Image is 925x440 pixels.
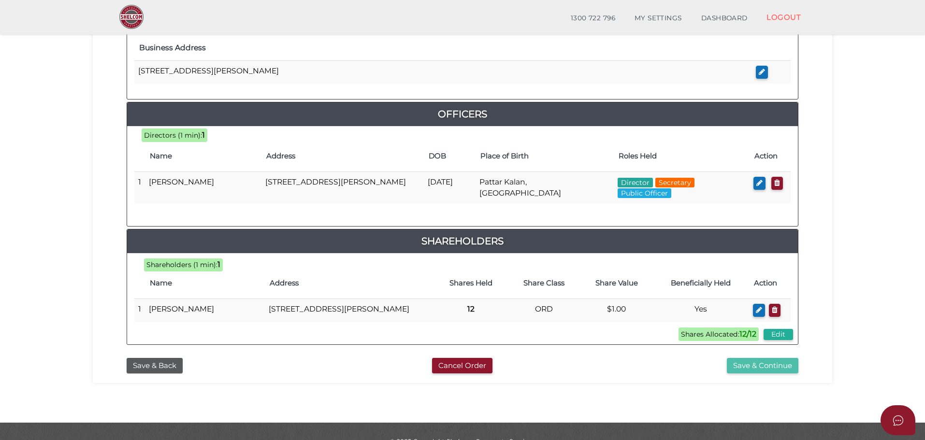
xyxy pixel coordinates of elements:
td: [PERSON_NAME] [145,172,261,203]
h4: Share Value [585,279,648,287]
button: Save & Back [127,358,183,374]
h4: DOB [429,152,471,160]
th: Business Address [134,35,752,61]
td: Pattar Kalan, [GEOGRAPHIC_DATA] [476,172,614,203]
a: MY SETTINGS [625,9,692,28]
span: Directors (1 min): [144,131,202,140]
td: Yes [653,299,749,322]
b: 12/12 [739,329,756,339]
h4: Name [150,279,260,287]
h4: Share Class [512,279,575,287]
span: Secretary [655,178,694,187]
span: Shares Allocated: [679,327,759,341]
td: [DATE] [424,172,476,203]
td: [PERSON_NAME] [145,299,265,322]
h4: Name [150,152,257,160]
td: [STREET_ADDRESS][PERSON_NAME] [261,172,424,203]
button: Open asap [881,405,915,435]
td: ORD [507,299,580,322]
button: Cancel Order [432,358,492,374]
button: Edit [764,329,793,340]
h4: Action [754,152,786,160]
td: 1 [134,172,145,203]
h4: Address [270,279,429,287]
a: Shareholders [127,233,798,249]
span: Public Officer [618,188,671,198]
td: [STREET_ADDRESS][PERSON_NAME] [265,299,434,322]
h4: Action [754,279,786,287]
a: DASHBOARD [692,9,757,28]
a: Officers [127,106,798,122]
h4: Roles Held [619,152,745,160]
td: [STREET_ADDRESS][PERSON_NAME] [134,61,752,84]
b: 12 [467,304,475,313]
b: 1 [217,260,220,269]
b: 1 [202,130,205,140]
h4: Place of Birth [480,152,609,160]
a: 1300 722 796 [561,9,625,28]
h4: Shares Held [439,279,503,287]
span: Director [618,178,653,187]
a: LOGOUT [757,7,810,27]
h4: Beneficially Held [658,279,744,287]
span: Shareholders (1 min): [146,260,217,269]
td: 1 [134,299,145,322]
td: $1.00 [580,299,653,322]
h4: Address [266,152,419,160]
button: Save & Continue [727,358,798,374]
